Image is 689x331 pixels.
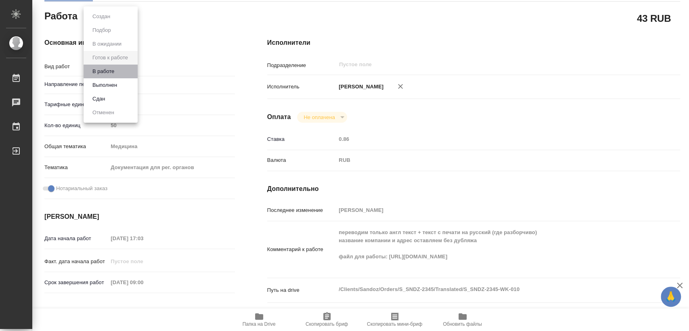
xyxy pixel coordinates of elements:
button: Подбор [90,26,113,35]
button: Отменен [90,108,117,117]
button: Выполнен [90,81,119,90]
button: В работе [90,67,117,76]
button: Готов к работе [90,53,130,62]
button: В ожидании [90,40,124,48]
button: Сдан [90,94,107,103]
button: Создан [90,12,113,21]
